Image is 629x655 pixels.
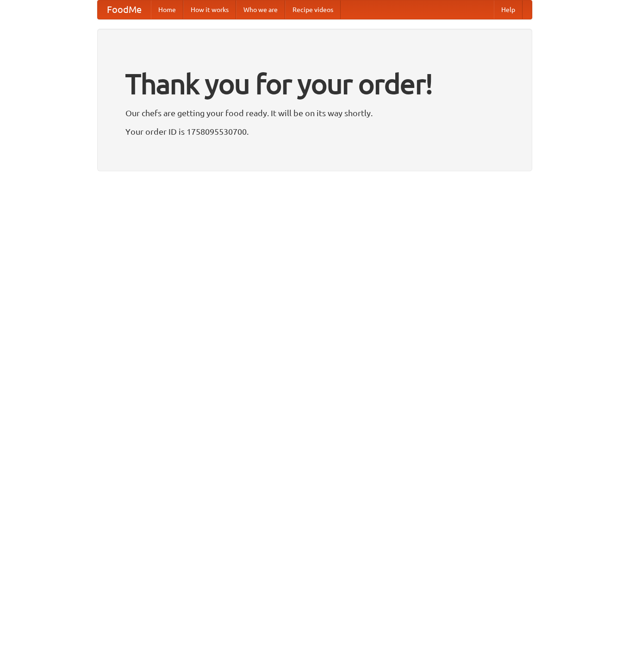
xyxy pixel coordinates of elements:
a: Help [494,0,523,19]
p: Our chefs are getting your food ready. It will be on its way shortly. [125,106,504,120]
p: Your order ID is 1758095530700. [125,125,504,138]
a: How it works [183,0,236,19]
a: FoodMe [98,0,151,19]
a: Recipe videos [285,0,341,19]
a: Who we are [236,0,285,19]
a: Home [151,0,183,19]
h1: Thank you for your order! [125,62,504,106]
